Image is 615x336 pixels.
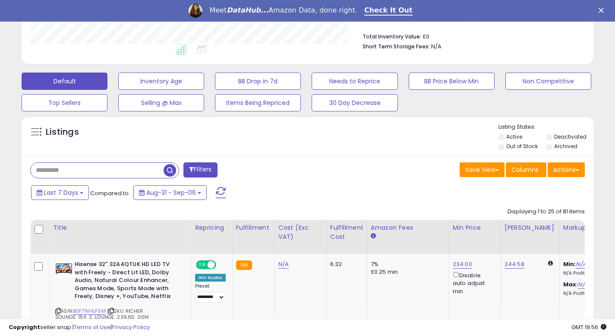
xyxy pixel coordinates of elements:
span: Aug-31 - Sep-06 [146,188,196,197]
button: Default [22,73,107,90]
a: N/A [576,260,586,269]
button: Selling @ Max [118,94,204,111]
a: Privacy Policy [112,323,150,331]
span: Last 7 Days [44,188,78,197]
a: B0F7WHLF6M [73,307,106,315]
button: Items Being Repriced [215,94,301,111]
button: Inventory Age [118,73,204,90]
a: Terms of Use [74,323,110,331]
a: Check It Out [364,6,413,16]
div: Cost (Exc. VAT) [278,223,323,241]
small: Amazon Fees. [371,232,376,240]
li: £0 [363,31,578,41]
div: Fulfillment Cost [330,223,363,241]
div: Amazon Fees [371,223,445,232]
div: £0.25 min [371,268,442,276]
div: Fulfillment [236,223,271,232]
a: 244.58 [505,260,524,269]
b: Short Term Storage Fees: [363,43,430,50]
i: DataHub... [227,6,268,14]
strong: Copyright [9,323,40,331]
b: Hisense 32" 32A4QTUK HD LED TV with Freely - Direct Lit LED, Dolby Audio, Natural Colour Enhancer... [75,260,180,303]
label: Active [506,133,522,140]
label: Archived [554,143,577,150]
label: Deactivated [554,133,587,140]
img: 41M8aoBlDSL._SL40_.jpg [55,260,73,278]
h5: Listings [46,126,79,138]
div: Win BuyBox [195,274,226,282]
span: Compared to: [90,189,130,197]
div: Repricing [195,223,229,232]
button: Last 7 Days [31,185,89,200]
span: ON [197,261,208,269]
p: Listing States: [498,123,593,131]
div: Close [599,8,607,13]
div: [PERSON_NAME] [505,223,556,232]
button: Actions [548,162,585,177]
a: 234.00 [453,260,472,269]
b: Min: [563,260,576,268]
button: BB Drop in 7d [215,73,301,90]
button: Needs to Reprice [312,73,397,90]
button: Non Competitive [505,73,591,90]
button: Filters [183,162,217,178]
label: Out of Stock [506,143,538,150]
button: Aug-31 - Sep-06 [133,185,207,200]
span: Columns [511,165,539,174]
a: N/A [578,280,588,289]
button: Columns [506,162,546,177]
div: Displaying 1 to 25 of 81 items [508,208,585,216]
div: Title [53,223,188,232]
button: Save View [460,162,505,177]
button: 30 Day Decrease [312,94,397,111]
div: 6.32 [330,260,360,268]
button: BB Price Below Min [409,73,495,90]
span: 2025-09-14 19:56 GMT [571,323,606,331]
b: Max: [563,280,578,288]
div: Min Price [453,223,497,232]
img: Profile image for Georgie [189,4,202,18]
div: Preset: [195,283,226,303]
div: Meet Amazon Data, done right. [209,6,357,15]
b: Total Inventory Value: [363,33,421,40]
a: N/A [278,260,289,269]
button: Top Sellers [22,94,107,111]
span: N/A [431,42,442,51]
span: OFF [215,261,229,269]
small: FBA [236,260,252,270]
div: seller snap | | [9,323,150,332]
div: Disable auto adjust min [453,270,494,295]
div: 7% [371,260,442,268]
